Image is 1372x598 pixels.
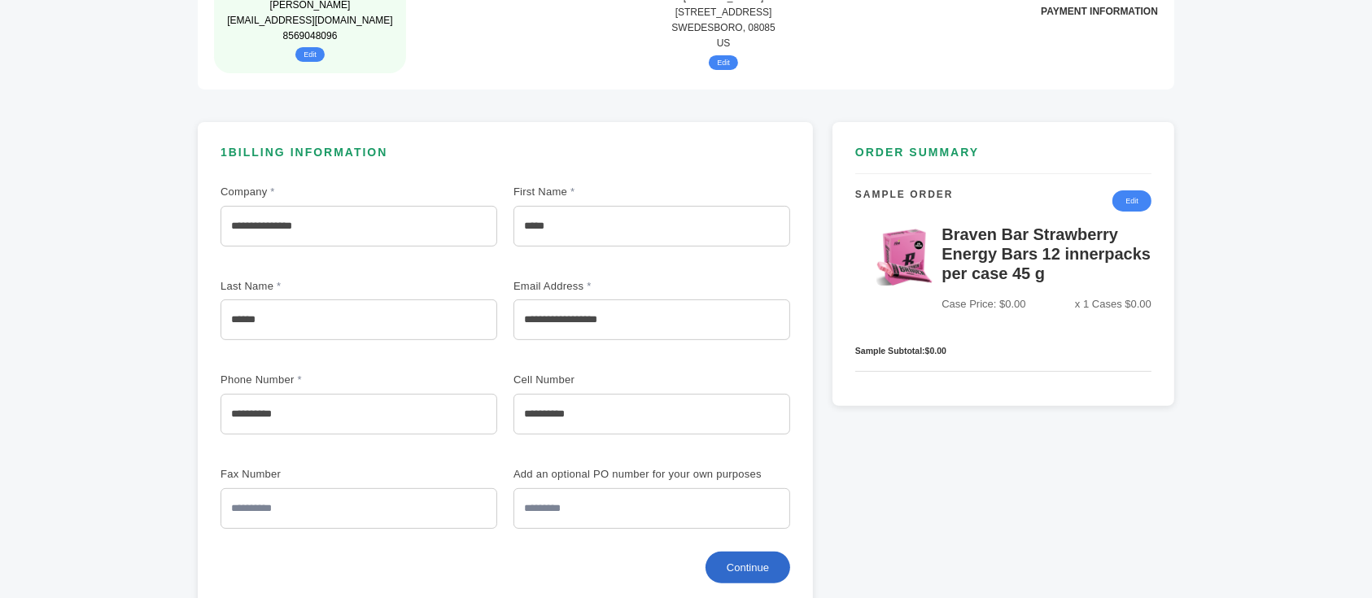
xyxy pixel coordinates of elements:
[709,55,738,70] button: Edit
[942,225,1151,290] h5: Braven Bar Strawberry Energy Bars 12 innerpacks per case 45 g
[706,552,790,583] button: Continue
[855,187,954,215] h4: Sample Order
[855,145,1151,174] h3: ORDER SUMMARY
[221,146,229,159] span: 1
[513,184,627,201] label: First Name
[855,344,1151,358] div: Sample Subtotal:
[513,372,627,389] label: Cell Number
[221,145,790,173] h3: BILLING INFORMATION
[1041,4,1158,20] div: PAYMENT INFORMATION
[221,372,334,389] label: Phone Number
[925,346,946,356] strong: $0.00
[221,184,334,201] label: Company
[942,295,1025,314] span: Case Price: $0.00
[1075,295,1151,314] span: x 1 Cases $0.00
[295,47,325,62] button: Edit
[1112,190,1151,212] a: Edit
[513,278,627,295] label: Email Address
[513,466,762,483] label: Add an optional PO number for your own purposes
[221,466,334,483] label: Fax Number
[221,278,334,295] label: Last Name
